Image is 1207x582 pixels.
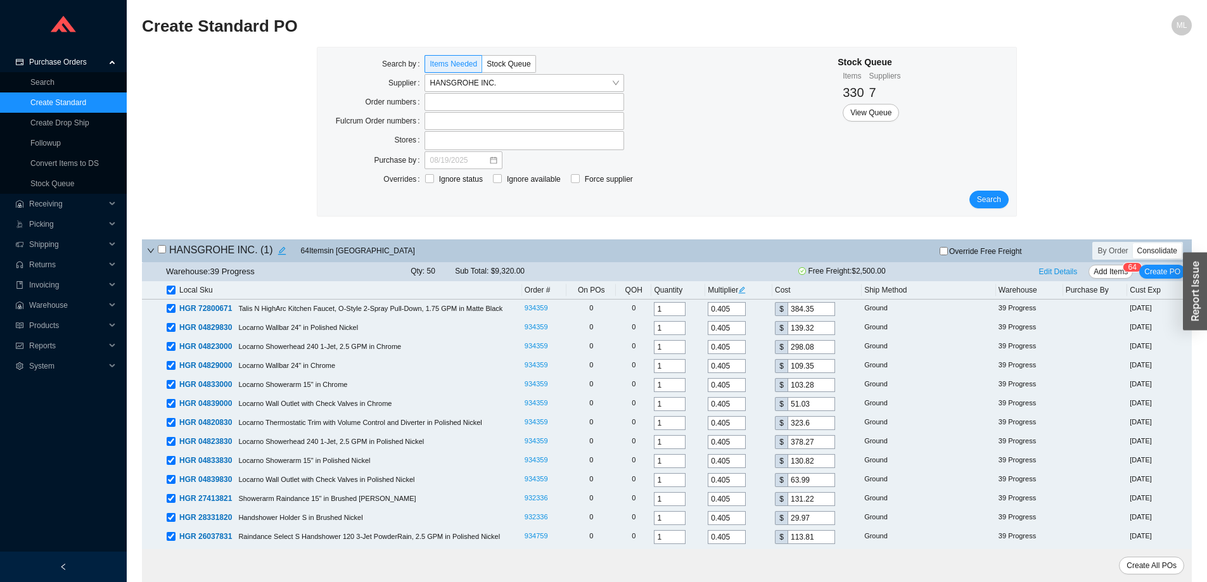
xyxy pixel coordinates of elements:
[166,265,255,279] div: Warehouse: 39 Progress
[566,452,616,471] td: 0
[996,509,1063,528] td: 39 Progress
[238,457,370,464] span: Locarno Showerarm 15" in Polished Nickel
[15,281,24,289] span: book
[616,338,651,357] td: 0
[616,509,651,528] td: 0
[862,281,996,300] th: Ship Method
[430,154,489,167] input: 08/19/2025
[238,362,335,369] span: Locarno Wallbar 24" in Chrome
[1144,265,1180,278] span: Create PO
[238,476,414,483] span: Locarno Wall Outlet with Check Valves in Polished Nickel
[179,418,232,427] span: HGR 04820830
[142,15,929,37] h2: Create Standard PO
[862,433,996,452] td: Ground
[29,52,105,72] span: Purchase Orders
[616,547,651,566] td: 0
[775,530,788,544] div: $
[179,323,232,332] span: HGR 04829830
[651,281,705,300] th: Quantity
[1127,414,1192,433] td: [DATE]
[388,74,425,92] label: Supplier:
[1127,395,1192,414] td: [DATE]
[862,547,996,566] td: Ground
[775,416,788,430] div: $
[862,490,996,509] td: Ground
[843,70,864,82] div: Items
[1127,281,1192,300] th: Cust Exp
[580,173,638,186] span: Force supplier
[434,173,488,186] span: Ignore status
[996,433,1063,452] td: 39 Progress
[852,267,885,275] span: $2,500.00
[969,191,1009,208] button: Search
[374,151,425,169] label: Purchase by
[1127,452,1192,471] td: [DATE]
[430,75,619,91] span: HANSGROHE INC.
[616,281,651,300] th: QOH
[566,414,616,433] td: 0
[869,70,901,82] div: Suppliers
[487,60,530,68] span: Stock Queue
[566,376,616,395] td: 0
[427,267,435,275] span: 50
[862,395,996,414] td: Ground
[525,513,548,521] a: 932336
[996,395,1063,414] td: 39 Progress
[238,400,392,407] span: Locarno Wall Outlet with Check Valves in Chrome
[996,414,1063,433] td: 39 Progress
[616,395,651,414] td: 0
[502,173,566,186] span: Ignore available
[798,267,806,275] span: check-circle
[566,338,616,357] td: 0
[996,452,1063,471] td: 39 Progress
[1127,338,1192,357] td: [DATE]
[775,378,788,392] div: $
[179,380,232,389] span: HGR 04833000
[775,511,788,525] div: $
[29,234,105,255] span: Shipping
[525,418,548,426] a: 934359
[274,246,290,255] span: edit
[1119,557,1184,574] button: Create All POs
[382,55,425,73] label: Search by
[862,338,996,357] td: Ground
[838,55,900,70] div: Stock Queue
[843,104,899,122] button: View Queue
[1128,263,1133,272] span: 6
[29,356,105,376] span: System
[238,438,424,445] span: Locarno Showerhead 240 1-Jet, 2.5 GPM in Polished Nickel
[775,321,788,335] div: $
[238,343,401,350] span: Locarno Showerhead 240 1-Jet, 2.5 GPM in Chrome
[179,284,213,296] span: Local Sku
[862,528,996,547] td: Ground
[616,357,651,376] td: 0
[365,93,425,111] label: Order numbers
[772,281,862,300] th: Cost
[15,261,24,269] span: customer-service
[775,302,788,316] div: $
[525,532,548,540] a: 934759
[179,342,232,351] span: HGR 04823000
[862,300,996,319] td: Ground
[179,456,232,465] span: HGR 04833830
[525,399,548,407] a: 934359
[411,267,425,275] span: Qty:
[775,492,788,506] div: $
[738,286,746,294] span: edit
[1089,265,1133,279] button: Add Items
[147,247,155,255] span: down
[1127,509,1192,528] td: [DATE]
[1127,528,1192,547] td: [DATE]
[996,547,1063,566] td: 39 Progress
[616,319,651,338] td: 0
[1063,281,1128,300] th: Purchase By
[1127,433,1192,452] td: [DATE]
[394,131,425,149] label: Stores
[1127,490,1192,509] td: [DATE]
[1127,300,1192,319] td: [DATE]
[15,342,24,350] span: fund
[29,275,105,295] span: Invoicing
[1094,243,1133,258] div: By Order
[238,324,358,331] span: Locarno Wallbar 24" in Polished Nickel
[1127,357,1192,376] td: [DATE]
